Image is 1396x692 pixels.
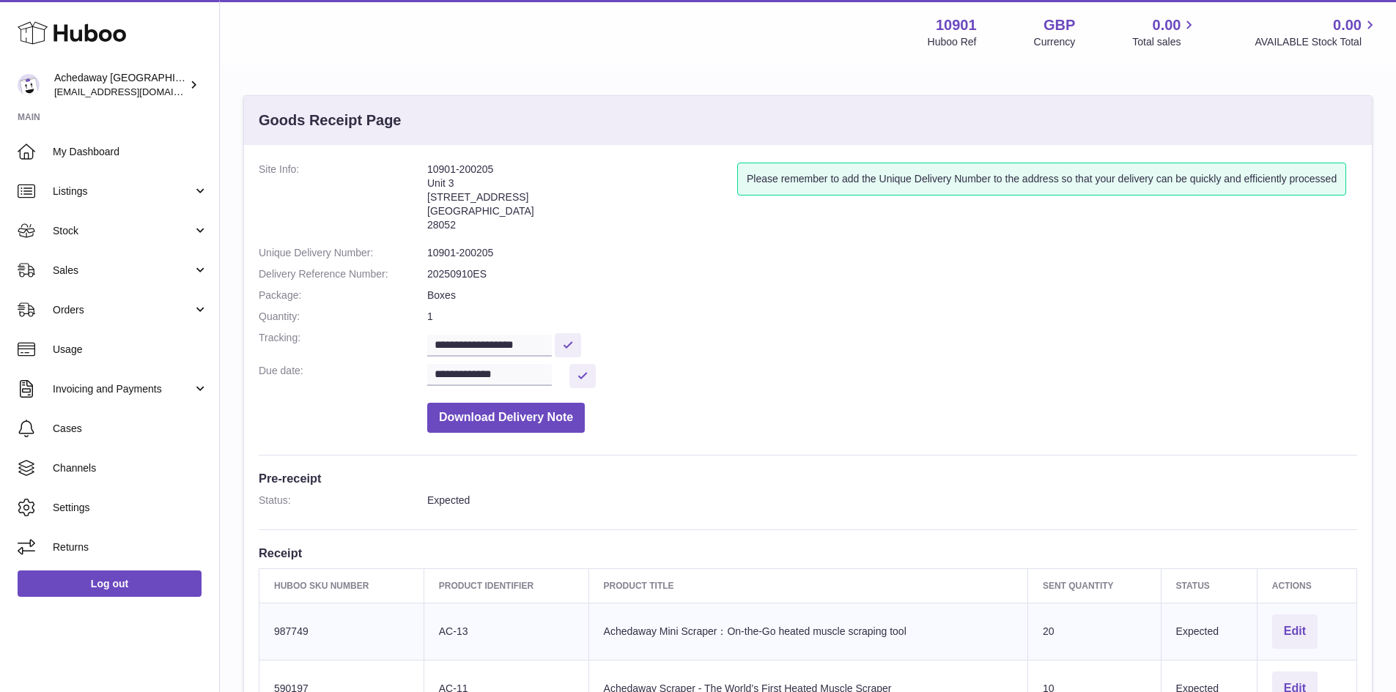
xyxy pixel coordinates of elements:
div: Please remember to add the Unique Delivery Number to the address so that your delivery can be qui... [737,163,1346,196]
th: Product Identifier [424,568,588,603]
span: Sales [53,264,193,278]
th: Status [1161,568,1257,603]
td: 20 [1027,603,1161,660]
div: Huboo Ref [928,35,977,49]
img: admin@newpb.co.uk [18,74,40,96]
span: Total sales [1132,35,1197,49]
span: Stock [53,224,193,238]
dd: Boxes [427,289,1357,302]
div: Currency [1034,35,1076,49]
span: Usage [53,343,208,357]
span: Returns [53,540,208,554]
dd: Expected [427,494,1357,507]
td: AC-13 [424,603,588,660]
span: Orders [53,303,193,317]
td: 987749 [259,603,424,660]
span: Listings [53,185,193,198]
th: Product title [588,568,1027,603]
h3: Goods Receipt Page [259,111,402,130]
strong: 10901 [936,15,977,35]
dt: Due date: [259,364,427,388]
button: Edit [1272,614,1318,649]
span: [EMAIL_ADDRESS][DOMAIN_NAME] [54,86,215,97]
dd: 1 [427,310,1357,324]
dt: Package: [259,289,427,302]
span: 0.00 [1153,15,1181,35]
span: Cases [53,422,208,436]
button: Download Delivery Note [427,403,585,433]
th: Huboo SKU Number [259,568,424,603]
h3: Receipt [259,545,1357,561]
a: 0.00 AVAILABLE Stock Total [1255,15,1378,49]
address: 10901-200205 Unit 3 [STREET_ADDRESS] [GEOGRAPHIC_DATA] 28052 [427,163,737,239]
span: Invoicing and Payments [53,382,193,396]
dt: Status: [259,494,427,507]
th: Sent Quantity [1027,568,1161,603]
td: Achedaway Mini Scraper：On-the-Go heated muscle scraping tool [588,603,1027,660]
div: Achedaway [GEOGRAPHIC_DATA] [54,71,186,99]
span: AVAILABLE Stock Total [1255,35,1378,49]
span: Channels [53,461,208,475]
a: 0.00 Total sales [1132,15,1197,49]
dt: Unique Delivery Number: [259,246,427,260]
span: Settings [53,501,208,515]
dd: 20250910ES [427,267,1357,281]
dt: Tracking: [259,331,427,357]
dt: Delivery Reference Number: [259,267,427,281]
strong: GBP [1044,15,1075,35]
dt: Site Info: [259,163,427,239]
td: Expected [1161,603,1257,660]
dd: 10901-200205 [427,246,1357,260]
span: My Dashboard [53,145,208,159]
h3: Pre-receipt [259,470,1357,486]
span: 0.00 [1333,15,1362,35]
a: Log out [18,570,202,597]
dt: Quantity: [259,310,427,324]
th: Actions [1257,568,1356,603]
